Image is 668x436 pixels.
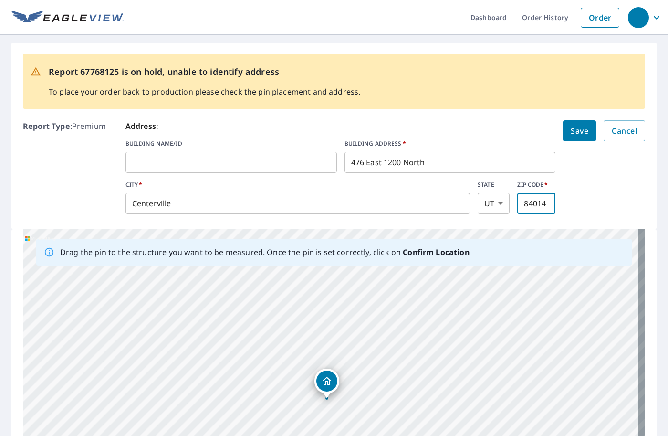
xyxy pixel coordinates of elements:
[517,181,555,189] label: ZIP CODE
[49,86,360,97] p: To place your order back to production please check the pin placement and address.
[612,124,637,138] span: Cancel
[49,65,360,78] p: Report 67768125 is on hold, unable to identify address
[23,120,106,214] p: : Premium
[571,124,588,138] span: Save
[60,246,470,258] p: Drag the pin to the structure you want to be measured. Once the pin is set correctly, click on
[563,120,596,141] button: Save
[11,11,124,25] img: EV Logo
[125,181,470,189] label: CITY
[478,193,510,214] div: UT
[484,199,494,208] em: UT
[478,181,510,189] label: STATE
[23,121,70,131] b: Report Type
[581,8,619,28] a: Order
[125,120,556,132] p: Address:
[125,139,337,148] label: BUILDING NAME/ID
[314,369,339,398] div: Dropped pin, building 1, Residential property, 476 East 1200 North Bountiful, UT 84010
[604,120,645,141] button: Cancel
[403,247,469,257] b: Confirm Location
[344,139,556,148] label: BUILDING ADDRESS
